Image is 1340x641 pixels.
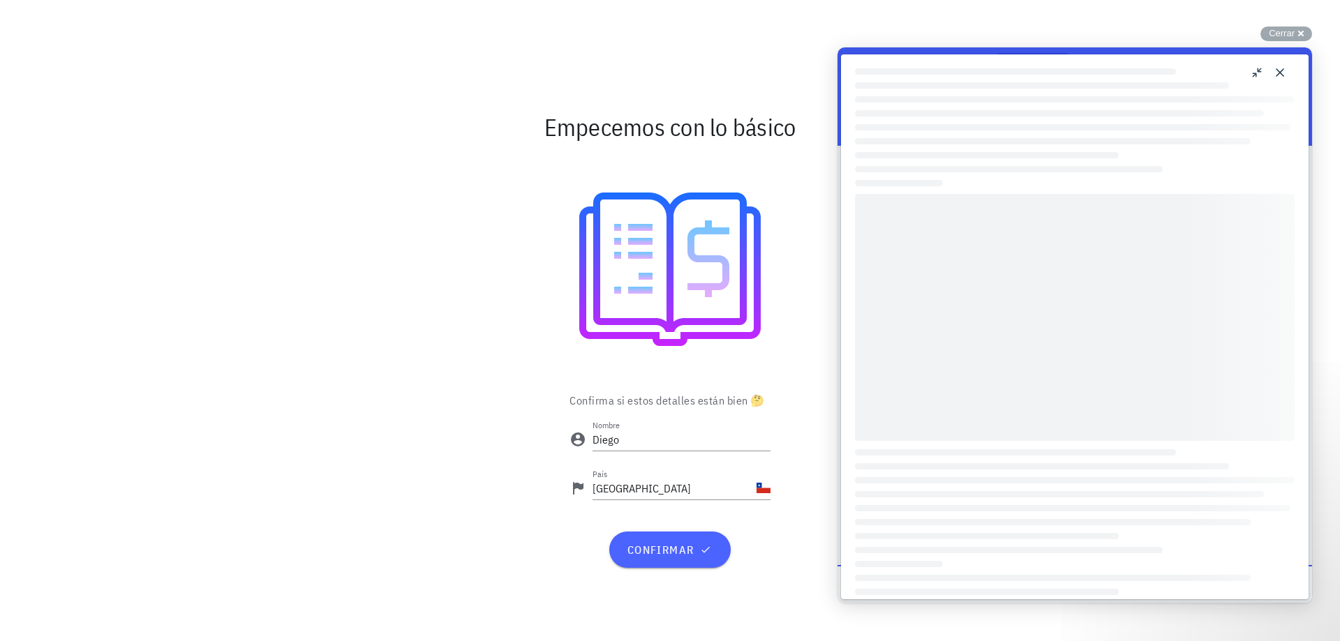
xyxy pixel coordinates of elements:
[569,392,770,409] p: Confirma si estos detalles están bien 🤔
[757,481,770,495] div: CL-icon
[837,47,1312,603] iframe: Help Scout Beacon - Live Chat, Contact Form, and Knowledge Base
[1269,28,1295,38] span: Cerrar
[626,543,713,557] span: confirmar
[609,531,730,568] button: confirmar
[593,469,607,479] label: País
[593,420,620,430] label: Nombre
[1260,27,1312,41] button: Cerrar
[1301,11,1323,33] div: avatar
[257,105,1084,149] div: Empecemos con lo básico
